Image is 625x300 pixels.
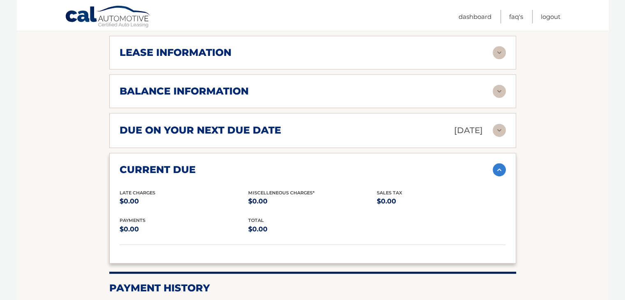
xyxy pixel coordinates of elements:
[377,190,402,196] span: Sales Tax
[120,196,248,207] p: $0.00
[120,85,249,97] h2: balance information
[248,224,377,235] p: $0.00
[493,46,506,59] img: accordion-rest.svg
[120,217,145,223] span: payments
[493,163,506,176] img: accordion-active.svg
[109,282,516,294] h2: Payment History
[493,124,506,137] img: accordion-rest.svg
[120,164,196,176] h2: current due
[493,85,506,98] img: accordion-rest.svg
[509,10,523,23] a: FAQ's
[454,123,483,138] p: [DATE]
[120,190,155,196] span: Late Charges
[65,5,151,29] a: Cal Automotive
[377,196,505,207] p: $0.00
[120,124,281,136] h2: due on your next due date
[541,10,560,23] a: Logout
[248,190,315,196] span: Miscelleneous Charges*
[459,10,491,23] a: Dashboard
[248,196,377,207] p: $0.00
[248,217,264,223] span: total
[120,46,231,59] h2: lease information
[120,224,248,235] p: $0.00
